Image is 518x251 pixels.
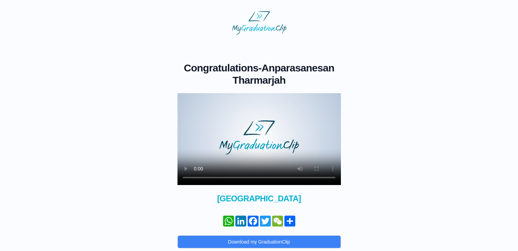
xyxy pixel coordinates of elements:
h1: - [177,62,341,86]
a: Twitter [259,216,271,227]
a: WhatsApp [222,216,235,227]
a: WeChat [271,216,284,227]
span: Congratulations [184,62,258,73]
span: Anparasanesan Tharmarjah [233,62,334,86]
a: Share [284,216,296,227]
a: Facebook [247,216,259,227]
span: [GEOGRAPHIC_DATA] [177,193,341,204]
img: MyGraduationClip [232,11,286,35]
button: Download my GraduationClip [177,235,341,248]
a: LinkedIn [235,216,247,227]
